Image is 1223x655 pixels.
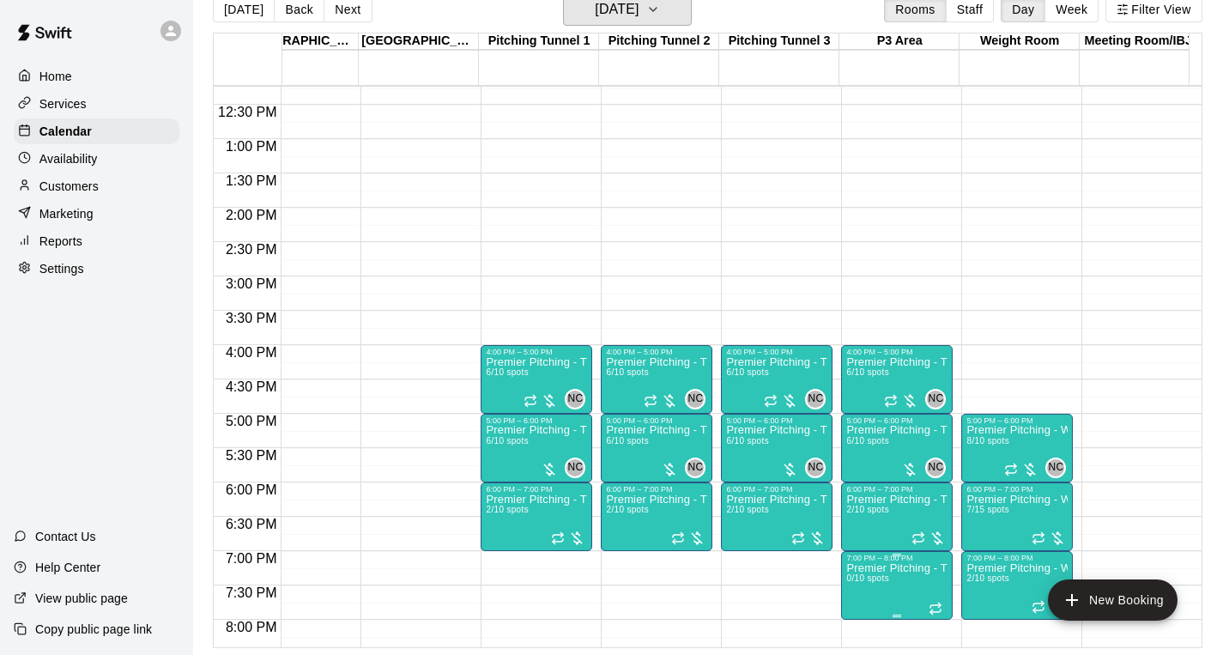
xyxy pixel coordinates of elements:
span: 2/10 spots filled [726,505,768,514]
span: 8/10 spots filled [966,436,1008,446]
span: Neal Cotts [692,389,705,409]
span: NC [928,459,943,476]
p: View public page [35,590,128,607]
div: 6:00 PM – 7:00 PM: Premier Pitching - Throwing Group [481,482,592,551]
span: Neal Cotts [812,389,826,409]
span: Recurring event [1004,463,1018,476]
div: Neal Cotts [805,389,826,409]
div: Neal Cotts [925,389,946,409]
p: Help Center [35,559,100,576]
span: 3:00 PM [221,276,282,291]
div: 6:00 PM – 7:00 PM: Premier Pitching - Weight Room [961,482,1073,551]
button: add [1048,579,1178,621]
span: Neal Cotts [572,458,585,478]
div: 6:00 PM – 7:00 PM: Premier Pitching - Throwing Group [601,482,712,551]
span: 1:30 PM [221,173,282,188]
a: Reports [14,228,179,254]
div: 5:00 PM – 6:00 PM: Premier Pitching - Throwing Group [841,414,953,482]
a: Calendar [14,118,179,144]
div: 5:00 PM – 6:00 PM [726,416,827,425]
span: 6/10 spots filled [726,367,768,377]
div: 5:00 PM – 6:00 PM [486,416,587,425]
span: Neal Cotts [692,458,705,478]
span: 8:00 PM [221,620,282,634]
span: Recurring event [911,531,925,545]
span: 6:30 PM [221,517,282,531]
span: 7/15 spots filled [966,505,1008,514]
div: Neal Cotts [925,458,946,478]
span: 3:30 PM [221,311,282,325]
span: 6/10 spots filled [726,436,768,446]
p: Availability [39,150,98,167]
span: NC [567,391,583,408]
span: 12:30 PM [214,105,281,119]
div: 7:00 PM – 8:00 PM [966,554,1068,562]
span: NC [687,459,703,476]
span: Recurring event [929,602,942,616]
span: 7:00 PM [221,551,282,566]
span: NC [1048,459,1063,476]
span: 6/10 spots filled [486,367,528,377]
p: Marketing [39,205,94,222]
div: 4:00 PM – 5:00 PM: Premier Pitching - Throwing Groups [601,345,712,414]
span: 5:30 PM [221,448,282,463]
div: 4:00 PM – 5:00 PM: Premier Pitching - Throwing Groups [841,345,953,414]
div: P3 Area [839,33,960,50]
span: 6/10 spots filled [486,436,528,446]
span: 4:00 PM [221,345,282,360]
span: Recurring event [764,394,778,408]
div: 5:00 PM – 6:00 PM: Premier Pitching - Throwing Group [481,414,592,482]
div: Weight Room [960,33,1080,50]
span: 2/10 spots filled [846,505,888,514]
span: 4:30 PM [221,379,282,394]
span: 2:30 PM [221,242,282,257]
div: 4:00 PM – 5:00 PM: Premier Pitching - Throwing Groups [721,345,832,414]
div: 4:00 PM – 5:00 PM [726,348,827,356]
span: 6/10 spots filled [846,436,888,446]
span: 2:00 PM [221,208,282,222]
div: 6:00 PM – 7:00 PM: Premier Pitching - Throwing Group [721,482,832,551]
div: 6:00 PM – 7:00 PM [606,485,707,494]
div: 4:00 PM – 5:00 PM [606,348,707,356]
div: 7:00 PM – 8:00 PM: Premier Pitching - Throwing Group [841,551,953,620]
div: Neal Cotts [1045,458,1066,478]
div: 6:00 PM – 7:00 PM [726,485,827,494]
span: NC [928,391,943,408]
div: Neal Cotts [685,458,705,478]
a: Availability [14,146,179,172]
span: Recurring event [644,394,657,408]
p: Copy public page link [35,621,152,638]
a: Marketing [14,201,179,227]
a: Services [14,91,179,117]
span: Neal Cotts [572,389,585,409]
span: 2/10 spots filled [606,505,648,514]
div: [GEOGRAPHIC_DATA] [239,33,359,50]
div: 5:00 PM – 6:00 PM [606,416,707,425]
div: 5:00 PM – 6:00 PM [846,416,948,425]
a: Settings [14,256,179,282]
div: 5:00 PM – 6:00 PM: Premier Pitching - Weight Room [961,414,1073,482]
span: Recurring event [671,531,685,545]
span: 1:00 PM [221,139,282,154]
span: Recurring event [791,531,805,545]
span: 6/10 spots filled [846,367,888,377]
div: 7:00 PM – 8:00 PM [846,554,948,562]
span: 6/10 spots filled [606,436,648,446]
span: Neal Cotts [1052,458,1066,478]
div: Neal Cotts [685,389,705,409]
div: 4:00 PM – 5:00 PM [486,348,587,356]
p: Contact Us [35,528,96,545]
div: Neal Cotts [805,458,826,478]
span: Recurring event [551,531,565,545]
span: NC [808,459,823,476]
div: [GEOGRAPHIC_DATA] [359,33,479,50]
div: 5:00 PM – 6:00 PM: Premier Pitching - Throwing Group [601,414,712,482]
span: NC [567,459,583,476]
span: Recurring event [524,394,537,408]
div: 5:00 PM – 6:00 PM: Premier Pitching - Throwing Group [721,414,832,482]
p: Services [39,95,87,112]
